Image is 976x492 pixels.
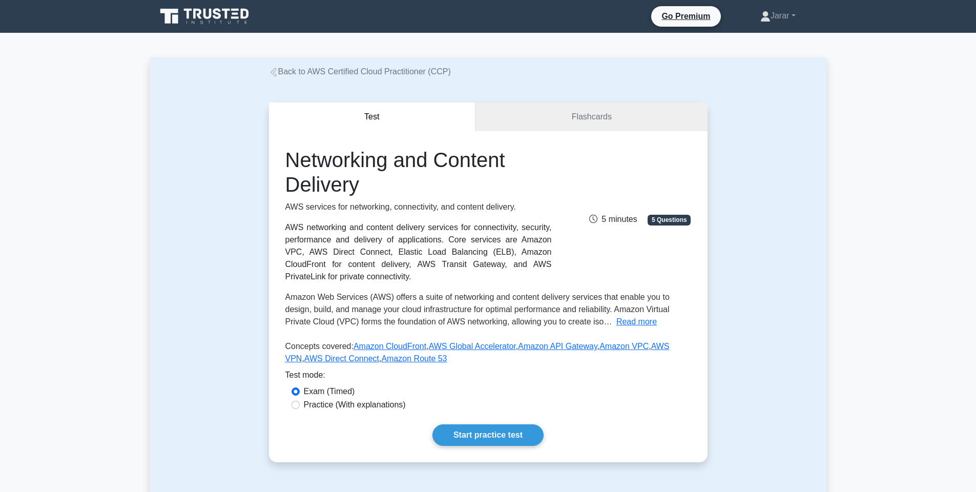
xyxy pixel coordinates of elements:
[518,342,597,351] a: Amazon API Gateway
[354,342,426,351] a: Amazon CloudFront
[432,424,544,446] a: Start practice test
[655,10,716,23] a: Go Premium
[269,67,451,76] a: Back to AWS Certified Cloud Practitioner (CCP)
[304,399,406,411] label: Practice (With explanations)
[381,354,447,363] a: Amazon Route 53
[304,385,355,398] label: Exam (Timed)
[599,342,649,351] a: Amazon VPC
[429,342,516,351] a: AWS Global Accelerator
[285,293,670,326] span: Amazon Web Services (AWS) offers a suite of networking and content delivery services that enable ...
[285,148,552,197] h1: Networking and Content Delivery
[269,102,476,132] button: Test
[285,340,691,369] p: Concepts covered: , , , , , ,
[285,201,552,213] p: AWS services for networking, connectivity, and content delivery.
[589,215,637,223] span: 5 minutes
[736,6,820,26] a: Jarar
[616,316,657,328] button: Read more
[475,102,707,132] a: Flashcards
[648,215,691,225] span: 5 Questions
[304,354,379,363] a: AWS Direct Connect
[285,369,691,385] div: Test mode:
[285,221,552,283] div: AWS networking and content delivery services for connectivity, security, performance and delivery...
